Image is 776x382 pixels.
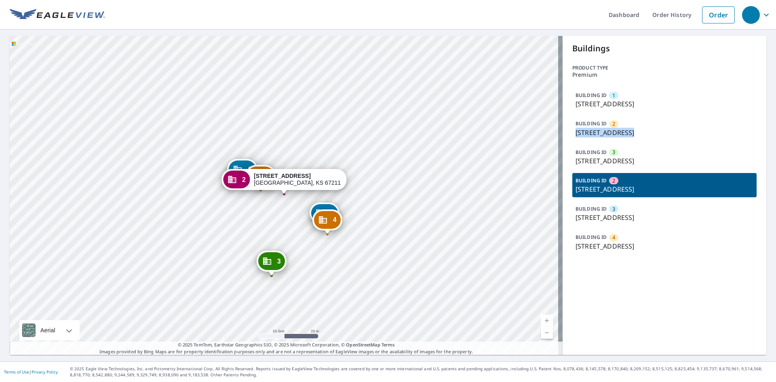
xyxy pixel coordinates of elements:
span: 1 [612,92,615,99]
a: Terms [382,342,395,348]
p: Images provided by Bing Maps are for property identification purposes only and are not a represen... [10,342,563,355]
div: Dropped pin, building 3, Commercial property, 2245 S Broadway Ave Wichita, KS 67211 [310,203,339,228]
p: Premium [572,72,757,78]
p: [STREET_ADDRESS] [576,241,753,251]
p: Buildings [572,42,757,55]
a: Current Level 19, Zoom In [541,314,553,327]
div: Dropped pin, building 3, Commercial property, 210 E Blake St Wichita, KS 67211 [257,251,287,276]
span: 3 [612,148,615,156]
div: Dropped pin, building 2, Commercial property, 2245 S Broadway Ave Wichita, KS 67211 [221,169,346,194]
div: Aerial [38,320,58,340]
a: Terms of Use [4,369,29,375]
p: [STREET_ADDRESS] [576,128,753,137]
p: | [4,369,58,374]
p: BUILDING ID [576,92,607,99]
div: Aerial [19,320,80,340]
div: Dropped pin, building 4, Commercial property, 2245 S Broadway Ave Wichita, KS 67211 [312,209,342,234]
div: [GEOGRAPHIC_DATA], KS 67211 [254,173,341,186]
a: Privacy Policy [32,369,58,375]
div: Dropped pin, building 2, Commercial property, 2222 S Market St Wichita, KS 67211 [246,165,276,190]
div: Dropped pin, building 1, Commercial property, 2245 S Broadway Ave Wichita, KS 67211 [227,159,257,184]
p: [STREET_ADDRESS] [576,99,753,109]
p: BUILDING ID [576,120,607,127]
strong: [STREET_ADDRESS] [254,173,311,179]
span: © 2025 TomTom, Earthstar Geographics SIO, © 2025 Microsoft Corporation, © [178,342,395,348]
span: 2 [612,177,615,185]
img: EV Logo [10,9,105,21]
span: 3 [277,258,281,264]
p: BUILDING ID [576,205,607,212]
p: Product type [572,64,757,72]
span: 4 [612,234,615,241]
p: © 2025 Eagle View Technologies, Inc. and Pictometry International Corp. All Rights Reserved. Repo... [70,366,772,378]
a: Current Level 19, Zoom Out [541,327,553,339]
span: 2 [612,120,615,128]
p: [STREET_ADDRESS] [576,156,753,166]
span: 2 [242,177,246,183]
p: [STREET_ADDRESS] [576,213,753,222]
a: OpenStreetMap [346,342,380,348]
span: 4 [333,217,337,223]
p: BUILDING ID [576,177,607,184]
p: [STREET_ADDRESS] [576,184,753,194]
p: BUILDING ID [576,149,607,156]
span: 3 [612,205,615,213]
a: Order [702,6,735,23]
p: BUILDING ID [576,234,607,241]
